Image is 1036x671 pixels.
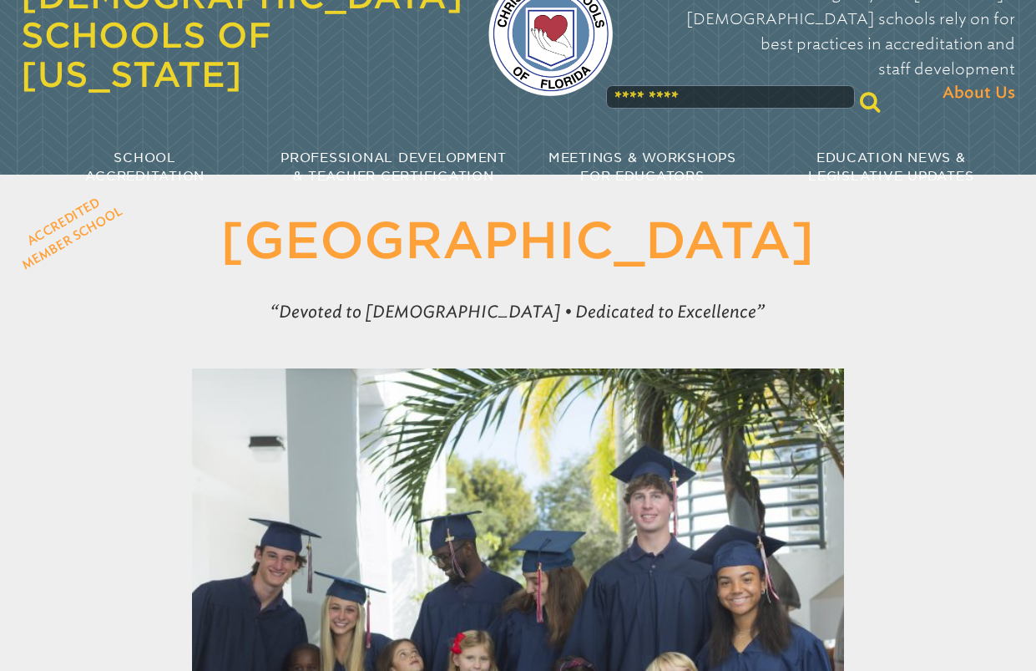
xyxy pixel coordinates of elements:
[943,81,1015,106] span: About Us
[85,150,205,184] span: School Accreditation
[168,294,867,332] p: Devoted to [DEMOGRAPHIC_DATA] • Dedicated to Excellence
[119,212,917,269] h1: [GEOGRAPHIC_DATA]
[280,150,507,184] span: Professional Development & Teacher Certification
[808,150,973,184] span: Education News & Legislative Updates
[548,150,736,184] span: Meetings & Workshops for Educators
